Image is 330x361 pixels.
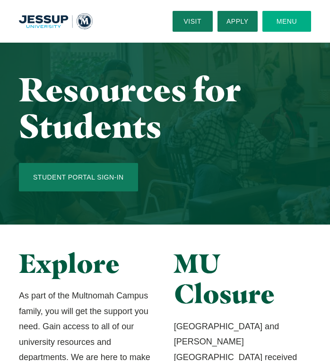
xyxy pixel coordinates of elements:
[19,248,156,279] h2: Explore
[19,71,311,144] h1: Resources for Students
[19,13,93,30] a: Home
[19,13,93,30] img: Multnomah University Logo
[217,11,258,32] a: Apply
[173,11,213,32] a: Visit
[174,248,311,309] h2: MU Closure
[262,11,311,32] button: Menu
[19,163,138,191] a: Student Portal Sign-In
